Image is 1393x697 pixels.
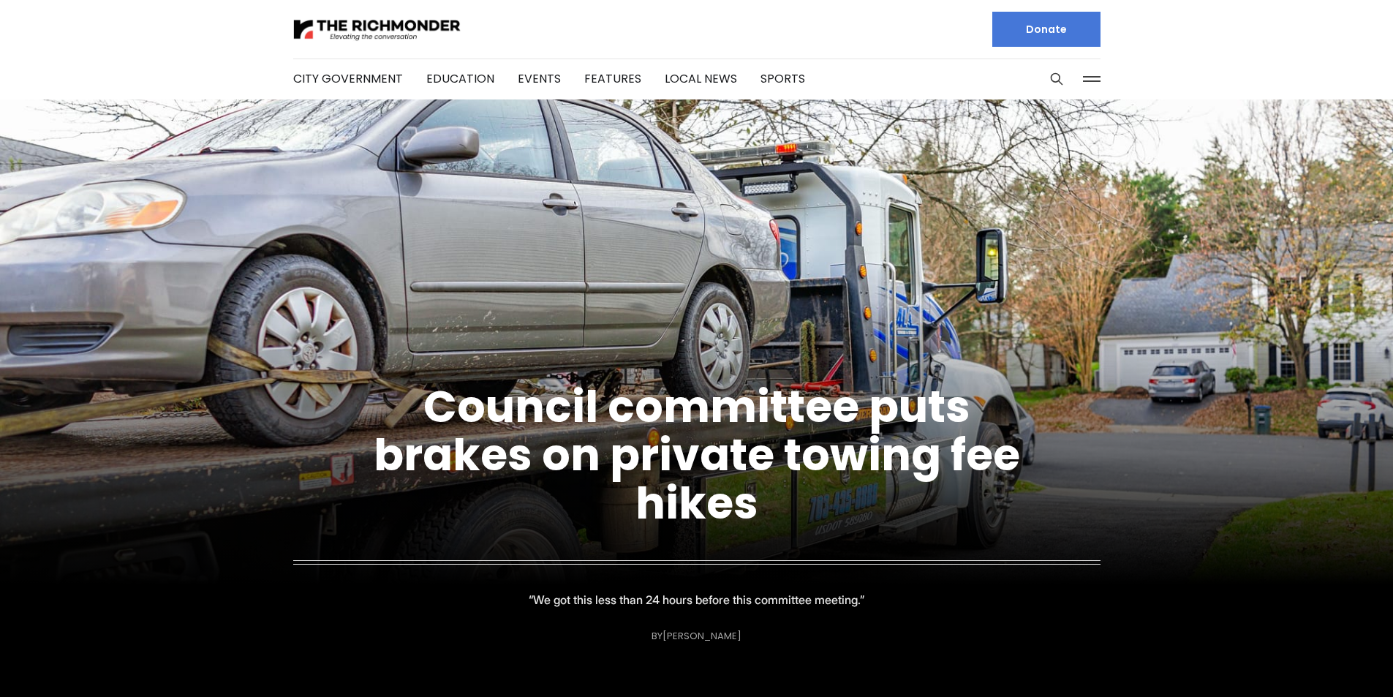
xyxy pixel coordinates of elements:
a: Education [426,70,494,87]
a: Sports [760,70,805,87]
button: Search this site [1046,68,1068,90]
a: [PERSON_NAME] [662,629,741,643]
p: “We got this less than 24 hours before this committee meeting.” [529,589,864,610]
a: Council committee puts brakes on private towing fee hikes [374,376,1020,534]
a: Donate [992,12,1101,47]
a: Events [518,70,561,87]
div: By [652,630,741,641]
a: City Government [293,70,403,87]
a: Features [584,70,641,87]
a: Local News [665,70,737,87]
img: The Richmonder [293,17,461,42]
